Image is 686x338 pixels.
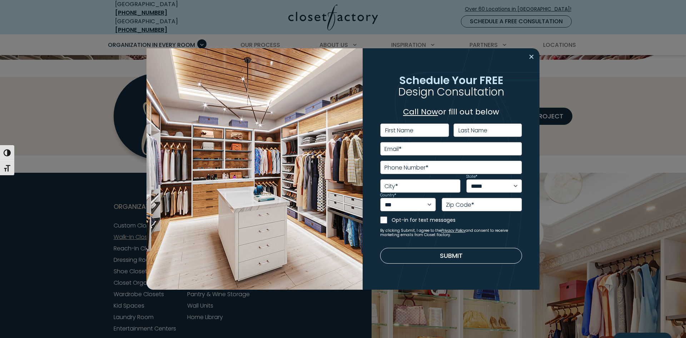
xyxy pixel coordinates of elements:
[526,51,537,63] button: Close modal
[385,128,413,133] label: First Name
[441,228,466,233] a: Privacy Policy
[380,106,522,118] p: or fill out below
[403,106,438,117] a: Call Now
[384,146,402,152] label: Email
[384,165,428,171] label: Phone Number
[458,128,487,133] label: Last Name
[384,183,398,189] label: City
[398,84,504,99] span: Design Consultation
[399,73,503,88] span: Schedule Your FREE
[446,202,474,208] label: Zip Code
[392,216,522,224] label: Opt-in for text messages
[380,248,522,264] button: Submit
[380,194,396,197] label: Country
[466,175,477,178] label: State
[380,229,522,237] small: By clicking Submit, I agree to the and consent to receive marketing emails from Closet Factory.
[146,48,363,290] img: Walk in closet with island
